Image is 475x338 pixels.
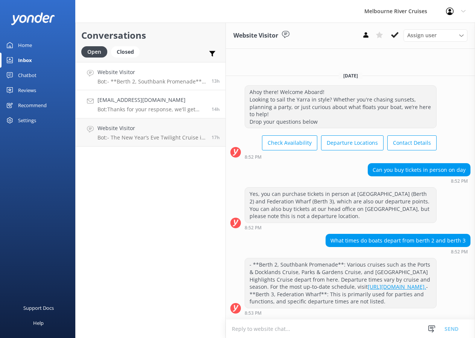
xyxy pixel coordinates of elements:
div: Reviews [18,83,36,98]
span: 08:52pm 19-Aug-2025 (UTC +10:00) Australia/Sydney [212,78,220,84]
div: - **Berth 2, Southbank Promenade**: Various cruises such as the Ports & Docklands Cruise, Parks &... [245,258,436,308]
strong: 8:52 PM [245,226,262,230]
a: [EMAIL_ADDRESS][DOMAIN_NAME]Bot:Thanks for your response, we'll get back to you as soon as we can... [76,90,225,118]
span: 05:44pm 19-Aug-2025 (UTC +10:00) Australia/Sydney [212,134,220,141]
div: Inbox [18,53,32,68]
h2: Conversations [81,28,220,42]
a: Open [81,47,111,56]
div: 08:52pm 19-Aug-2025 (UTC +10:00) Australia/Sydney [245,154,437,159]
div: Recommend [18,98,47,113]
div: Home [18,38,32,53]
div: 08:52pm 19-Aug-2025 (UTC +10:00) Australia/Sydney [368,178,470,183]
a: Website VisitorBot:- **Berth 2, Southbank Promenade**: Various cruises such as the Ports & Dockla... [76,62,225,90]
div: Ahoy there! Welcome Aboard! Looking to sail the Yarra in style? Whether you're chasing sunsets, p... [245,86,436,128]
div: Closed [111,46,140,58]
div: Assign User [403,29,467,41]
p: Bot: Thanks for your response, we'll get back to you as soon as we can during opening hours. [97,106,206,113]
p: Bot: - The New Year’s Eve Twilight Cruise is family-friendly, with prices for children aged [DEMO... [97,134,206,141]
button: Departure Locations [321,135,384,150]
div: Support Docs [23,300,54,315]
span: [DATE] [339,73,362,79]
a: Closed [111,47,143,56]
div: Can you buy tickets in person on day [368,164,470,176]
h4: [EMAIL_ADDRESS][DOMAIN_NAME] [97,96,206,104]
h4: Website Visitor [97,124,206,132]
span: Assign user [407,31,437,39]
div: Settings [18,113,36,128]
button: Check Availability [262,135,317,150]
a: Website VisitorBot:- The New Year’s Eve Twilight Cruise is family-friendly, with prices for child... [76,118,225,147]
h4: Website Visitor [97,68,206,76]
p: Bot: - **Berth 2, Southbank Promenade**: Various cruises such as the Ports & Docklands Cruise, Pa... [97,78,206,85]
strong: 8:52 PM [451,179,468,183]
div: 08:52pm 19-Aug-2025 (UTC +10:00) Australia/Sydney [326,249,470,254]
button: Contact Details [387,135,437,150]
strong: 8:53 PM [245,311,262,315]
div: 08:53pm 19-Aug-2025 (UTC +10:00) Australia/Sydney [245,310,437,315]
div: Chatbot [18,68,37,83]
strong: 8:52 PM [451,250,468,254]
div: Help [33,315,44,330]
div: 08:52pm 19-Aug-2025 (UTC +10:00) Australia/Sydney [245,225,437,230]
h3: Website Visitor [233,31,278,41]
div: What times do boats depart from berth 2 and berth 3 [326,234,470,247]
div: Yes, you can purchase tickets in person at [GEOGRAPHIC_DATA] (Berth 2) and Federation Wharf (Bert... [245,188,436,222]
span: 08:49pm 19-Aug-2025 (UTC +10:00) Australia/Sydney [212,106,220,112]
img: yonder-white-logo.png [11,12,55,25]
div: Open [81,46,107,58]
strong: 8:52 PM [245,155,262,159]
a: [URL][DOMAIN_NAME]. [368,283,426,290]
